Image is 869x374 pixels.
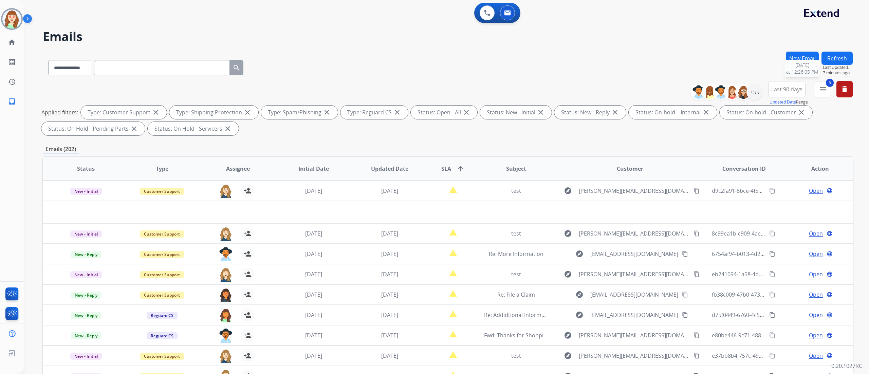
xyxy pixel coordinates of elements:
img: agent-avatar [219,247,233,261]
mat-icon: close [323,108,331,116]
div: Status: On-hold – Internal [629,106,717,119]
span: Customer Support [140,188,184,195]
span: [DATE] [381,250,398,258]
button: Last 90 days [768,81,806,97]
span: Customer [617,165,643,173]
span: Open [809,311,823,319]
span: New - Initial [70,353,102,360]
span: d75f0449-6760-4c5e-a9a8-8f3b411eeb5f [712,311,813,319]
mat-icon: person_add [243,291,252,299]
span: Re: File a Claim [497,291,535,298]
h2: Emails [43,30,853,43]
span: Last Updated: [823,65,853,70]
span: Open [809,270,823,278]
div: Status: Open - All [411,106,477,119]
mat-icon: home [8,38,16,46]
span: [DATE] [381,187,398,194]
mat-icon: person_add [243,352,252,360]
img: avatar [2,10,21,29]
mat-icon: close [462,108,470,116]
mat-icon: content_copy [682,312,688,318]
mat-icon: arrow_upward [457,165,465,173]
mat-icon: explore [564,187,572,195]
span: test [511,270,521,278]
span: Re: More Information [489,250,543,258]
span: [PERSON_NAME][EMAIL_ADDRESS][DOMAIN_NAME] [579,229,689,238]
mat-icon: explore [575,291,584,299]
mat-icon: content_copy [769,353,775,359]
mat-icon: close [611,108,619,116]
mat-icon: explore [564,229,572,238]
span: SLA [441,165,451,173]
div: +55 [746,84,763,100]
button: 5 [815,81,831,97]
span: Subject [506,165,526,173]
mat-icon: report_problem [449,269,457,277]
span: [DATE] [305,291,322,298]
img: agent-avatar [219,227,233,241]
span: 7 minutes ago [823,70,853,76]
mat-icon: delete [840,85,849,93]
mat-icon: language [827,312,833,318]
span: [PERSON_NAME][EMAIL_ADDRESS][DOMAIN_NAME] [579,187,689,195]
span: Fwd: Thanks for Shopping with Us [484,332,570,339]
span: [PERSON_NAME][EMAIL_ADDRESS][DOMAIN_NAME] [579,352,689,360]
mat-icon: report_problem [449,351,457,359]
span: Assignee [226,165,250,173]
p: Emails (202) [43,145,79,153]
span: Customer Support [140,292,184,299]
mat-icon: content_copy [769,188,775,194]
div: Status: New - Reply [554,106,626,119]
span: [DATE] [381,230,398,237]
mat-icon: person_add [243,331,252,339]
mat-icon: explore [564,331,572,339]
mat-icon: menu [819,85,827,93]
mat-icon: close [243,108,252,116]
span: [DATE] [305,352,322,359]
mat-icon: content_copy [694,353,700,359]
mat-icon: list_alt [8,58,16,66]
mat-icon: person_add [243,229,252,238]
span: New - Initial [70,271,102,278]
mat-icon: person_add [243,311,252,319]
th: Action [777,157,853,181]
img: agent-avatar [219,308,233,322]
span: New - Reply [71,292,101,299]
span: Initial Date [298,165,329,173]
div: Type: Reguard CS [340,106,408,119]
span: New - Initial [70,188,102,195]
span: [DATE] [305,311,322,319]
span: Status [77,165,95,173]
span: Open [809,352,823,360]
p: Applied filters: [41,108,78,116]
span: [DATE] [381,332,398,339]
span: 8c99ea1b-c909-4aec-844c-f50a6d0b506e [712,230,815,237]
span: [DATE] [305,270,322,278]
span: e80be446-9c71-488a-826e-b8279ad51a98 [712,332,817,339]
mat-icon: report_problem [449,186,457,194]
span: Open [809,229,823,238]
mat-icon: history [8,78,16,86]
span: [DATE] [381,352,398,359]
span: [DATE] [786,62,818,69]
mat-icon: close [797,108,806,116]
mat-icon: person_add [243,187,252,195]
span: Re: Addidtional Information [484,311,555,319]
span: Open [809,250,823,258]
span: [EMAIL_ADDRESS][DOMAIN_NAME] [590,311,678,319]
span: [DATE] [305,230,322,237]
span: Range [770,99,808,105]
span: at 12:26:05 PM [786,69,818,75]
mat-icon: content_copy [694,230,700,237]
span: New - Reply [71,332,101,339]
mat-icon: explore [575,250,584,258]
mat-icon: content_copy [694,332,700,338]
span: test [511,352,521,359]
mat-icon: close [152,108,160,116]
mat-icon: close [393,108,401,116]
mat-icon: content_copy [682,292,688,298]
span: [EMAIL_ADDRESS][DOMAIN_NAME] [590,291,678,299]
img: agent-avatar [219,184,233,198]
span: New - Initial [70,230,102,238]
div: Type: Customer Support [81,106,167,119]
